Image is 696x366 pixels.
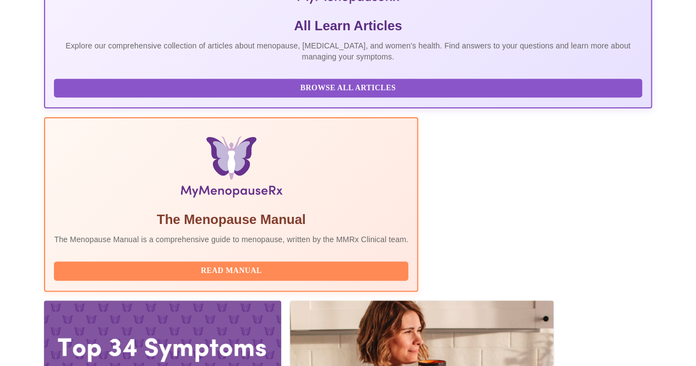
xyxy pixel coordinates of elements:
a: Read Manual [54,265,411,275]
span: Browse All Articles [65,81,631,95]
h5: All Learn Articles [54,17,642,35]
h5: The Menopause Manual [54,211,408,228]
button: Read Manual [54,261,408,281]
p: Explore our comprehensive collection of articles about menopause, [MEDICAL_DATA], and women's hea... [54,40,642,62]
p: The Menopause Manual is a comprehensive guide to menopause, written by the MMRx Clinical team. [54,234,408,245]
img: Menopause Manual [111,136,352,202]
button: Browse All Articles [54,79,642,98]
span: Read Manual [65,264,397,278]
a: Browse All Articles [54,83,644,92]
